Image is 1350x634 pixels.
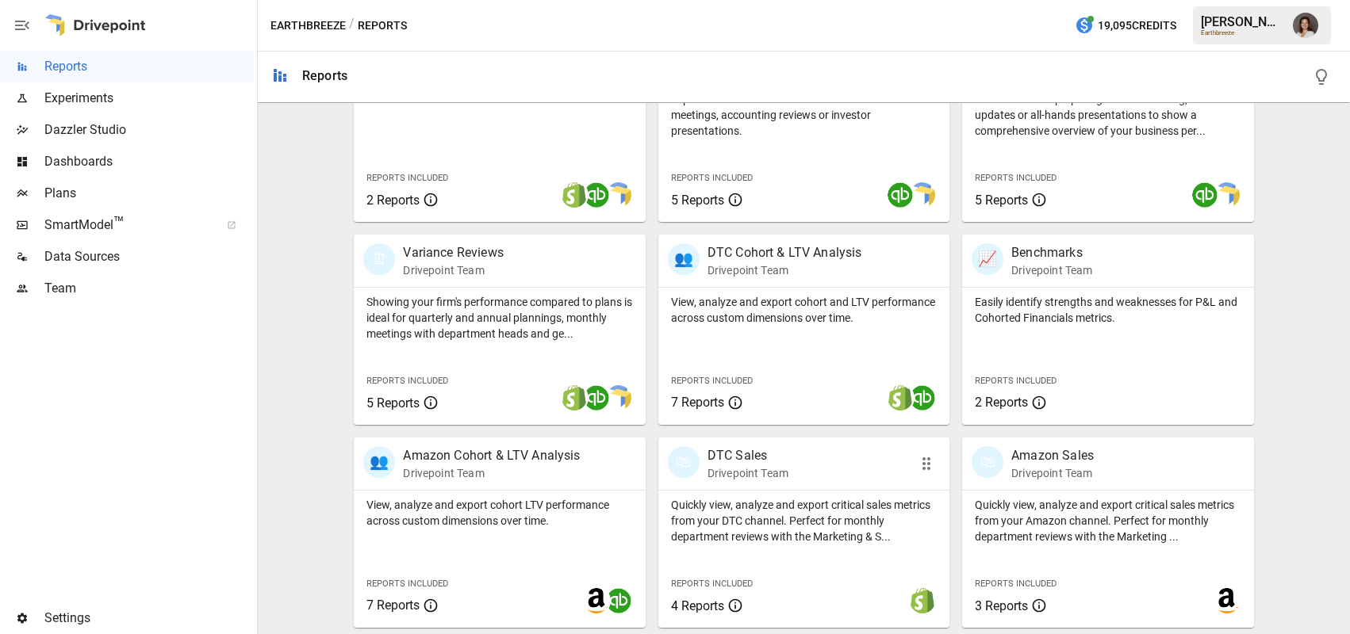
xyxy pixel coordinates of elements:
[302,68,347,83] div: Reports
[671,579,753,589] span: Reports Included
[366,173,448,183] span: Reports Included
[671,497,937,544] p: Quickly view, analyze and export critical sales metrics from your DTC channel. Perfect for monthl...
[606,588,631,613] img: quickbooks
[975,173,1057,183] span: Reports Included
[1214,182,1240,208] img: smart model
[44,216,209,235] span: SmartModel
[910,385,935,411] img: quickbooks
[584,385,609,411] img: quickbooks
[44,152,254,171] span: Dashboards
[1283,3,1328,48] button: Franziska Ibscher
[972,243,1003,275] div: 📈
[975,395,1028,410] span: 2 Reports
[1068,11,1183,40] button: 19,095Credits
[366,395,420,411] span: 5 Reports
[270,16,346,36] button: Earthbreeze
[44,120,254,139] span: Dazzler Studio
[975,579,1057,589] span: Reports Included
[403,243,503,262] p: Variance Reviews
[366,579,448,589] span: Reports Included
[1201,14,1283,29] div: [PERSON_NAME]
[972,446,1003,478] div: 🛍
[975,497,1241,544] p: Quickly view, analyze and export critical sales metrics from your Amazon channel. Perfect for mon...
[366,376,448,386] span: Reports Included
[44,247,254,266] span: Data Sources
[366,598,420,613] span: 7 Reports
[671,395,724,410] span: 7 Reports
[975,598,1028,613] span: 3 Reports
[708,243,862,262] p: DTC Cohort & LTV Analysis
[366,193,420,208] span: 2 Reports
[1098,16,1176,36] span: 19,095 Credits
[671,376,753,386] span: Reports Included
[1011,243,1092,262] p: Benchmarks
[403,446,580,465] p: Amazon Cohort & LTV Analysis
[708,262,862,278] p: Drivepoint Team
[44,279,254,298] span: Team
[1011,262,1092,278] p: Drivepoint Team
[671,173,753,183] span: Reports Included
[363,446,395,478] div: 👥
[584,182,609,208] img: quickbooks
[44,609,254,628] span: Settings
[366,294,632,342] p: Showing your firm's performance compared to plans is ideal for quarterly and annual plannings, mo...
[975,294,1241,326] p: Easily identify strengths and weaknesses for P&L and Cohorted Financials metrics.
[975,91,1241,139] p: Start here when preparing a board meeting, investor updates or all-hands presentations to show a ...
[562,182,587,208] img: shopify
[671,294,937,326] p: View, analyze and export cohort and LTV performance across custom dimensions over time.
[44,184,254,203] span: Plans
[44,57,254,76] span: Reports
[403,262,503,278] p: Drivepoint Team
[708,446,788,465] p: DTC Sales
[1192,182,1218,208] img: quickbooks
[363,243,395,275] div: 🗓
[975,193,1028,208] span: 5 Reports
[888,385,913,411] img: shopify
[1201,29,1283,36] div: Earthbreeze
[668,243,700,275] div: 👥
[671,598,724,613] span: 4 Reports
[606,182,631,208] img: smart model
[910,182,935,208] img: smart model
[671,193,724,208] span: 5 Reports
[606,385,631,411] img: smart model
[366,497,632,529] p: View, analyze and export cohort LTV performance across custom dimensions over time.
[708,465,788,481] p: Drivepoint Team
[910,588,935,613] img: shopify
[1214,588,1240,613] img: amazon
[113,213,125,233] span: ™
[584,588,609,613] img: amazon
[349,16,355,36] div: /
[403,465,580,481] p: Drivepoint Team
[1011,446,1094,465] p: Amazon Sales
[1011,465,1094,481] p: Drivepoint Team
[562,385,587,411] img: shopify
[888,182,913,208] img: quickbooks
[975,376,1057,386] span: Reports Included
[668,446,700,478] div: 🛍
[1293,13,1318,38] img: Franziska Ibscher
[671,91,937,139] p: Export the core financial statements for board meetings, accounting reviews or investor presentat...
[44,89,254,108] span: Experiments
